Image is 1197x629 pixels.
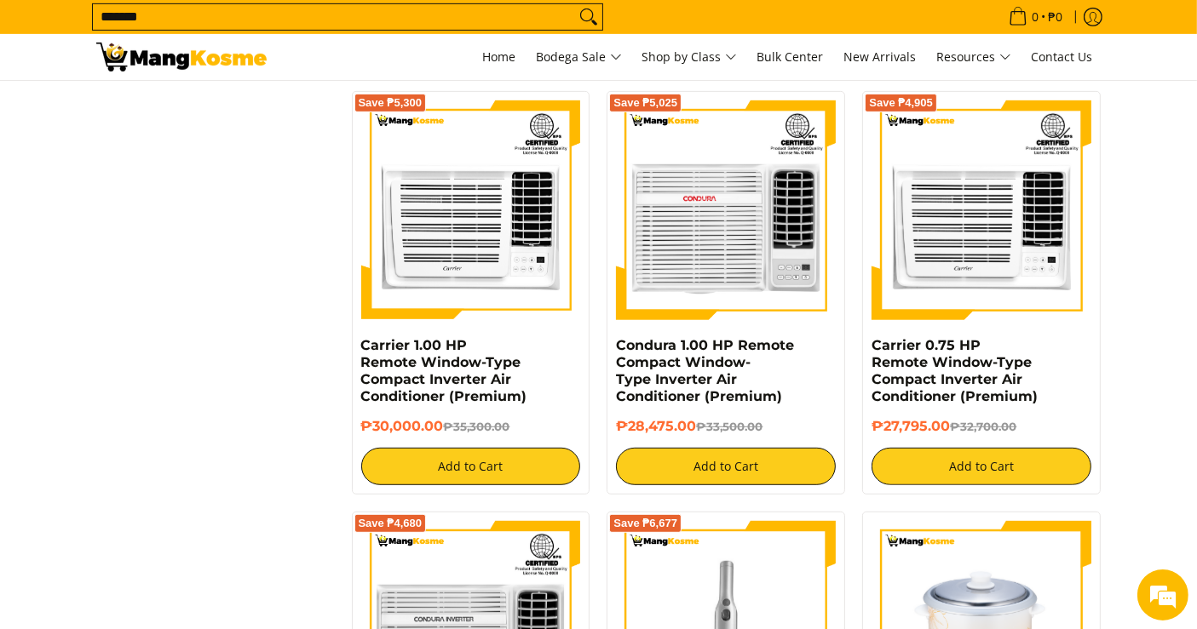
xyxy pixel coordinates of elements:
[613,98,677,108] span: Save ₱5,025
[634,34,745,80] a: Shop by Class
[642,47,737,68] span: Shop by Class
[836,34,925,80] a: New Arrivals
[284,34,1102,80] nav: Main Menu
[361,100,581,320] img: Carrier 1.00 HP Remote Window-Type Compact Inverter Air Conditioner (Premium)
[1004,8,1068,26] span: •
[96,43,267,71] img: Search: 15 results found for &quot;compact&quot; | Mang Kosme
[361,337,527,404] a: Carrier 1.00 HP Remote Window-Type Compact Inverter Air Conditioner (Premium)
[616,100,836,320] img: Condura 1.00 HP Remote Compact Window-Type Inverter Air Conditioner (Premium)
[872,337,1038,404] a: Carrier 0.75 HP Remote Window-Type Compact Inverter Air Conditioner (Premium)
[872,100,1091,320] img: Carrier 0.75 HP Remote Window-Type Compact Inverter Air Conditioner (Premium)
[950,420,1016,433] del: ₱32,700.00
[361,418,581,435] h6: ₱30,000.00
[872,448,1091,485] button: Add to Cart
[475,34,525,80] a: Home
[844,49,917,65] span: New Arrivals
[872,418,1091,435] h6: ₱27,795.00
[99,199,235,371] span: We're online!
[616,337,794,404] a: Condura 1.00 HP Remote Compact Window-Type Inverter Air Conditioner (Premium)
[575,4,602,30] button: Search
[444,420,510,433] del: ₱35,300.00
[9,435,325,495] textarea: Type your message and hit 'Enter'
[937,47,1011,68] span: Resources
[483,49,516,65] span: Home
[359,518,423,529] span: Save ₱4,680
[613,518,677,529] span: Save ₱6,677
[1030,11,1042,23] span: 0
[869,98,933,108] span: Save ₱4,905
[279,9,320,49] div: Minimize live chat window
[616,418,836,435] h6: ₱28,475.00
[929,34,1020,80] a: Resources
[361,448,581,485] button: Add to Cart
[359,98,423,108] span: Save ₱5,300
[1032,49,1093,65] span: Contact Us
[528,34,630,80] a: Bodega Sale
[749,34,832,80] a: Bulk Center
[1023,34,1102,80] a: Contact Us
[89,95,286,117] div: Chat with us now
[757,49,824,65] span: Bulk Center
[616,448,836,485] button: Add to Cart
[696,420,763,433] del: ₱33,500.00
[537,47,622,68] span: Bodega Sale
[1046,11,1066,23] span: ₱0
